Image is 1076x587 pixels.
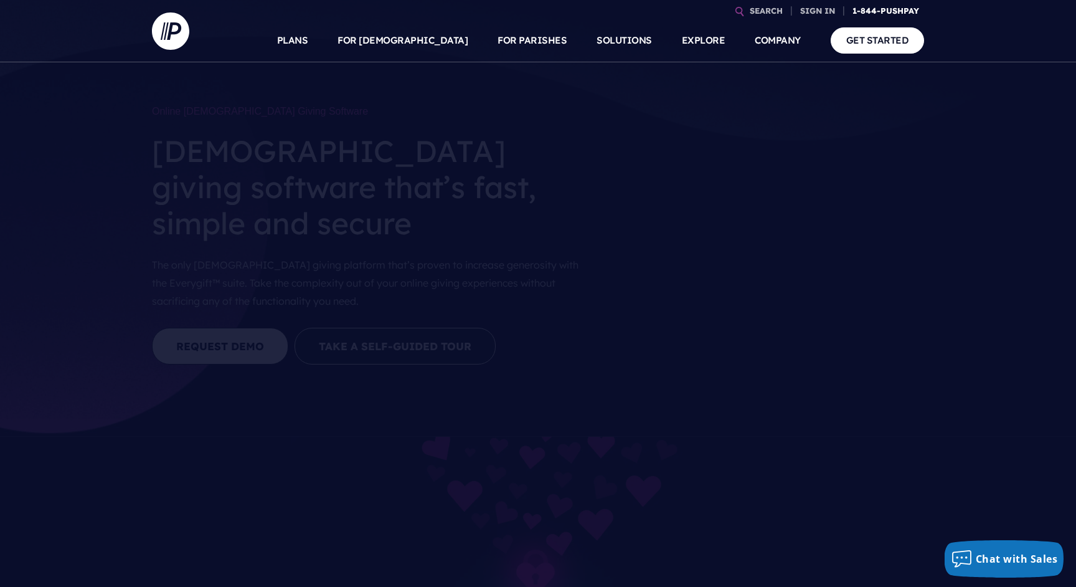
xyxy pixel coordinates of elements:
a: GET STARTED [831,27,925,53]
a: FOR PARISHES [498,19,567,62]
a: COMPANY [755,19,801,62]
a: PLANS [277,19,308,62]
span: Chat with Sales [976,552,1058,566]
a: FOR [DEMOGRAPHIC_DATA] [337,19,468,62]
a: SOLUTIONS [597,19,652,62]
button: Chat with Sales [945,540,1064,578]
a: EXPLORE [682,19,725,62]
